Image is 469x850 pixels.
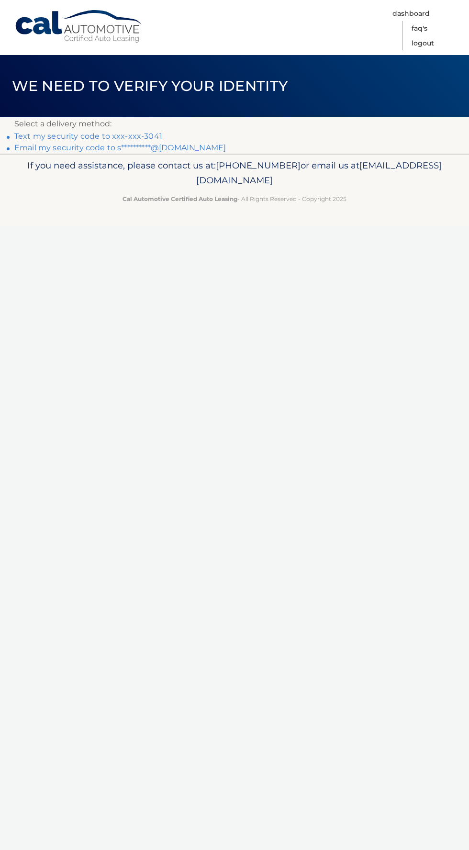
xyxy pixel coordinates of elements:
p: If you need assistance, please contact us at: or email us at [14,158,455,189]
p: - All Rights Reserved - Copyright 2025 [14,194,455,204]
a: Text my security code to xxx-xxx-3041 [14,132,162,141]
a: Dashboard [392,6,430,21]
a: Logout [412,36,434,51]
a: FAQ's [412,21,427,36]
strong: Cal Automotive Certified Auto Leasing [123,195,237,202]
p: Select a delivery method: [14,117,455,131]
a: Cal Automotive [14,10,144,44]
a: Email my security code to s**********@[DOMAIN_NAME] [14,143,226,152]
span: [PHONE_NUMBER] [216,160,301,171]
span: We need to verify your identity [12,77,288,95]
